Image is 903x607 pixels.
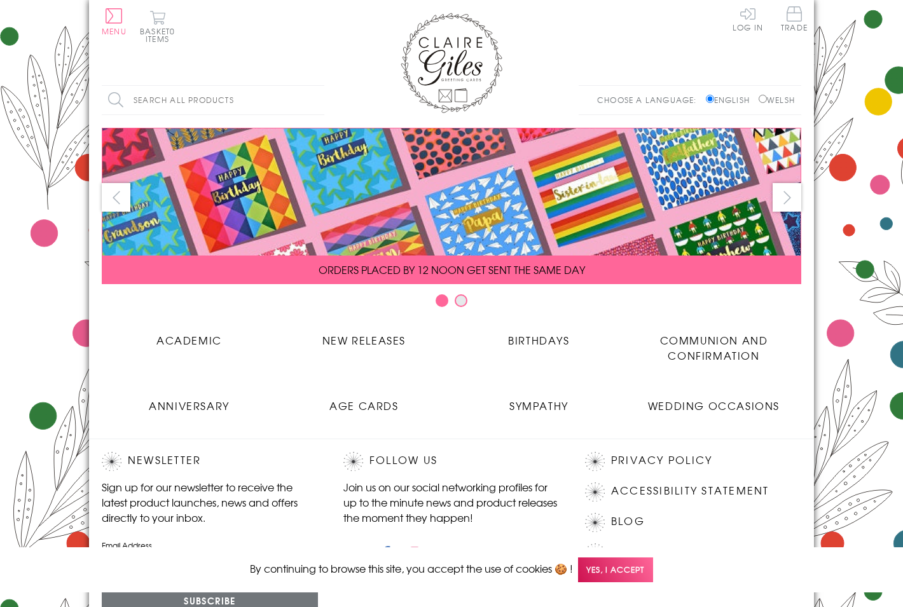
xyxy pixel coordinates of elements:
[102,25,127,37] span: Menu
[329,398,398,413] span: Age Cards
[343,479,560,525] p: Join us on our social networking profiles for up to the minute news and product releases the mome...
[611,482,769,500] a: Accessibility Statement
[759,94,795,106] label: Welsh
[648,398,780,413] span: Wedding Occasions
[102,8,127,35] button: Menu
[759,95,767,103] input: Welsh
[626,388,801,413] a: Wedding Occasions
[156,332,222,348] span: Academic
[611,452,712,469] a: Privacy Policy
[436,294,448,307] button: Carousel Page 1 (Current Slide)
[140,10,175,43] button: Basket0 items
[455,294,467,307] button: Carousel Page 2
[781,6,808,31] span: Trade
[102,323,277,348] a: Academic
[102,183,130,212] button: prev
[660,332,768,363] span: Communion and Confirmation
[626,323,801,363] a: Communion and Confirmation
[319,262,585,277] span: ORDERS PLACED BY 12 NOON GET SENT THE SAME DAY
[611,543,689,561] a: Contact Us
[102,452,318,471] h2: Newsletter
[706,94,756,106] label: English
[597,94,703,106] p: Choose a language:
[149,398,230,413] span: Anniversary
[102,294,801,313] div: Carousel Pagination
[733,6,763,31] a: Log In
[102,388,277,413] a: Anniversary
[312,86,324,114] input: Search
[578,557,653,582] span: Yes, I accept
[343,452,560,471] h2: Follow Us
[773,183,801,212] button: next
[509,398,569,413] span: Sympathy
[781,6,808,34] a: Trade
[102,479,318,525] p: Sign up for our newsletter to receive the latest product launches, news and offers directly to yo...
[322,332,406,348] span: New Releases
[706,95,714,103] input: English
[102,540,318,551] label: Email Address
[102,86,324,114] input: Search all products
[277,388,452,413] a: Age Cards
[611,513,645,530] a: Blog
[452,323,626,348] a: Birthdays
[508,332,569,348] span: Birthdays
[146,25,175,44] span: 0 items
[452,388,626,413] a: Sympathy
[401,13,502,113] img: Claire Giles Greetings Cards
[277,323,452,348] a: New Releases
